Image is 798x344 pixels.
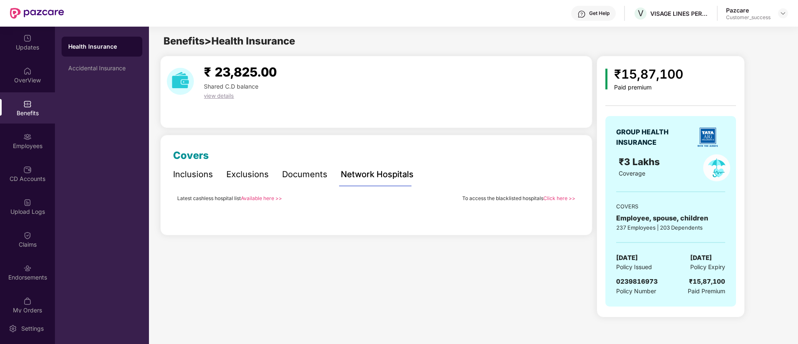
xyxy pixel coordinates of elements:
span: Latest cashless hospital list [177,195,241,201]
img: svg+xml;base64,PHN2ZyBpZD0iRHJvcGRvd24tMzJ4MzIiIHhtbG5zPSJodHRwOi8vd3d3LnczLm9yZy8yMDAwL3N2ZyIgd2... [780,10,786,17]
span: ₹ 23,825.00 [204,64,277,79]
span: Policy Issued [616,262,652,272]
div: VISAGE LINES PERSONAL CARE PRIVATE LIMITED [650,10,709,17]
span: Policy Expiry [690,262,725,272]
div: Documents [282,168,327,181]
img: policyIcon [703,154,730,181]
img: svg+xml;base64,PHN2ZyBpZD0iRW1wbG95ZWVzIiB4bWxucz0iaHR0cDovL3d3dy53My5vcmcvMjAwMC9zdmciIHdpZHRoPS... [23,133,32,141]
img: svg+xml;base64,PHN2ZyBpZD0iQ0RfQWNjb3VudHMiIGRhdGEtbmFtZT0iQ0QgQWNjb3VudHMiIHhtbG5zPSJodHRwOi8vd3... [23,166,32,174]
div: Get Help [589,10,610,17]
img: svg+xml;base64,PHN2ZyBpZD0iQ2xhaW0iIHhtbG5zPSJodHRwOi8vd3d3LnczLm9yZy8yMDAwL3N2ZyIgd2lkdGg9IjIwIi... [23,231,32,240]
span: Covers [173,149,209,161]
div: Network Hospitals [341,168,414,181]
img: svg+xml;base64,PHN2ZyBpZD0iVXBkYXRlZCIgeG1sbnM9Imh0dHA6Ly93d3cudzMub3JnLzIwMDAvc3ZnIiB3aWR0aD0iMj... [23,34,32,42]
img: New Pazcare Logo [10,8,64,19]
img: icon [605,69,607,89]
div: Pazcare [726,6,771,14]
img: svg+xml;base64,PHN2ZyBpZD0iSG9tZSIgeG1sbnM9Imh0dHA6Ly93d3cudzMub3JnLzIwMDAvc3ZnIiB3aWR0aD0iMjAiIG... [23,67,32,75]
img: insurerLogo [693,123,722,152]
span: 0239816973 [616,277,658,285]
div: Accidental Insurance [68,65,136,72]
span: V [638,8,644,18]
div: Health Insurance [68,42,136,51]
span: To access the blacklisted hospitals [462,195,543,201]
img: svg+xml;base64,PHN2ZyBpZD0iRW5kb3JzZW1lbnRzIiB4bWxucz0iaHR0cDovL3d3dy53My5vcmcvMjAwMC9zdmciIHdpZH... [23,264,32,272]
span: Policy Number [616,287,656,295]
span: Benefits > Health Insurance [164,35,295,47]
div: Employee, spouse, children [616,213,725,223]
img: svg+xml;base64,PHN2ZyBpZD0iSGVscC0zMngzMiIgeG1sbnM9Imh0dHA6Ly93d3cudzMub3JnLzIwMDAvc3ZnIiB3aWR0aD... [577,10,586,18]
div: ₹15,87,100 [614,64,683,84]
img: svg+xml;base64,PHN2ZyBpZD0iU2V0dGluZy0yMHgyMCIgeG1sbnM9Imh0dHA6Ly93d3cudzMub3JnLzIwMDAvc3ZnIiB3aW... [9,324,17,333]
span: ₹3 Lakhs [619,156,662,167]
div: COVERS [616,202,725,210]
img: svg+xml;base64,PHN2ZyBpZD0iTXlfT3JkZXJzIiBkYXRhLW5hbWU9Ik15IE9yZGVycyIgeG1sbnM9Imh0dHA6Ly93d3cudz... [23,297,32,305]
div: ₹15,87,100 [689,277,725,287]
img: download [167,68,194,95]
div: Inclusions [173,168,213,181]
img: svg+xml;base64,PHN2ZyBpZD0iVXBsb2FkX0xvZ3MiIGRhdGEtbmFtZT0iVXBsb2FkIExvZ3MiIHhtbG5zPSJodHRwOi8vd3... [23,198,32,207]
img: svg+xml;base64,PHN2ZyBpZD0iQmVuZWZpdHMiIHhtbG5zPSJodHRwOi8vd3d3LnczLm9yZy8yMDAwL3N2ZyIgd2lkdGg9Ij... [23,100,32,108]
div: GROUP HEALTH INSURANCE [616,127,689,148]
div: Exclusions [226,168,269,181]
span: Paid Premium [688,287,725,296]
span: [DATE] [690,253,712,263]
a: Click here >> [543,195,575,201]
div: Paid premium [614,84,683,91]
a: Available here >> [241,195,282,201]
div: Settings [19,324,46,333]
div: 237 Employees | 203 Dependents [616,223,725,232]
span: view details [204,92,234,99]
span: Shared C.D balance [204,83,258,90]
span: Coverage [619,170,645,177]
span: [DATE] [616,253,638,263]
div: Customer_success [726,14,771,21]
